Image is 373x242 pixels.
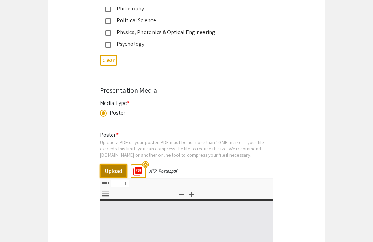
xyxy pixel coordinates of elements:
mat-icon: picture_as_pdf [130,164,141,174]
div: Philosophy [111,5,257,13]
button: Toggle Sidebar [99,178,111,189]
button: Tools [99,189,111,199]
div: Physics, Photonics & Optical Engineering [111,28,257,36]
button: Upload [100,164,127,178]
input: Page [111,180,129,187]
button: Zoom In [186,189,198,199]
button: Zoom Out [175,189,187,199]
div: ATP_Poster.pdf [149,168,177,174]
div: Psychology [111,40,257,48]
div: Presentation Media [100,85,273,95]
iframe: Chat [5,211,29,237]
mat-icon: highlight_off [142,161,149,168]
mat-label: Poster [100,131,119,139]
div: Poster [110,109,126,117]
button: Clear [100,55,117,66]
div: Upload a PDF of your poster. PDF must be no more than 10MB in size. If your file exceeds this lim... [100,139,273,158]
mat-label: Media Type [100,99,129,107]
div: Political Science [111,16,257,25]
